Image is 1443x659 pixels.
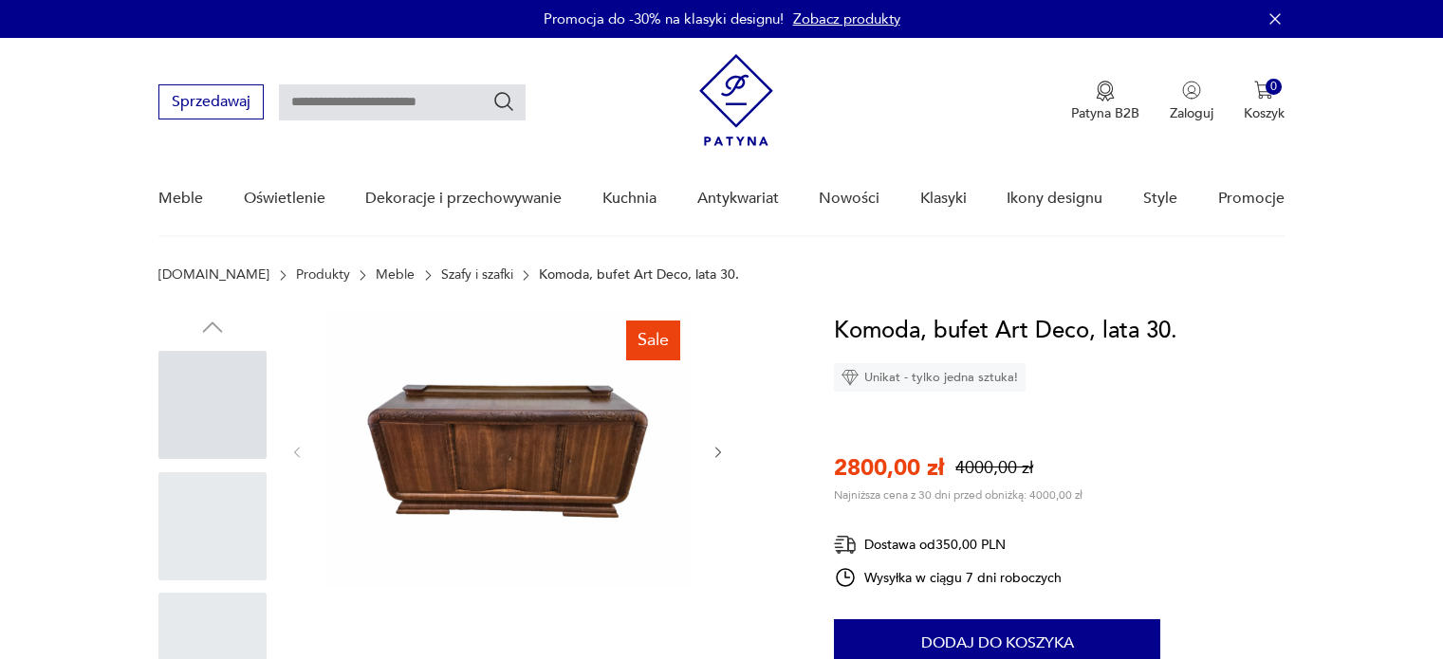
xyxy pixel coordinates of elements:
[842,369,859,386] img: Ikona diamentu
[834,487,1082,503] p: Najniższa cena z 30 dni przed obniżką: 4000,00 zł
[492,90,515,113] button: Szukaj
[158,162,203,235] a: Meble
[1244,104,1285,122] p: Koszyk
[834,533,857,557] img: Ikona dostawy
[158,84,264,119] button: Sprzedawaj
[296,267,350,283] a: Produkty
[697,162,779,235] a: Antykwariat
[699,54,773,146] img: Patyna - sklep z meblami i dekoracjami vintage
[1143,162,1177,235] a: Style
[1170,81,1213,122] button: Zaloguj
[834,363,1026,392] div: Unikat - tylko jedna sztuka!
[544,9,784,28] p: Promocja do -30% na klasyki designu!
[539,267,739,283] p: Komoda, bufet Art Deco, lata 30.
[1254,81,1273,100] img: Ikona koszyka
[1182,81,1201,100] img: Ikonka użytkownika
[158,267,269,283] a: [DOMAIN_NAME]
[1071,81,1139,122] button: Patyna B2B
[1071,81,1139,122] a: Ikona medaluPatyna B2B
[365,162,562,235] a: Dekoracje i przechowywanie
[626,320,680,360] div: Sale
[834,566,1062,589] div: Wysyłka w ciągu 7 dni roboczych
[1096,81,1115,101] img: Ikona medalu
[324,313,691,588] img: Zdjęcie produktu Komoda, bufet Art Deco, lata 30.
[1170,104,1213,122] p: Zaloguj
[834,533,1062,557] div: Dostawa od 350,00 PLN
[1266,79,1282,95] div: 0
[158,97,264,110] a: Sprzedawaj
[793,9,900,28] a: Zobacz produkty
[1218,162,1285,235] a: Promocje
[920,162,967,235] a: Klasyki
[834,452,944,484] p: 2800,00 zł
[834,313,1177,349] h1: Komoda, bufet Art Deco, lata 30.
[376,267,415,283] a: Meble
[1007,162,1102,235] a: Ikony designu
[602,162,657,235] a: Kuchnia
[955,456,1033,480] p: 4000,00 zł
[244,162,325,235] a: Oświetlenie
[1244,81,1285,122] button: 0Koszyk
[819,162,879,235] a: Nowości
[441,267,513,283] a: Szafy i szafki
[1071,104,1139,122] p: Patyna B2B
